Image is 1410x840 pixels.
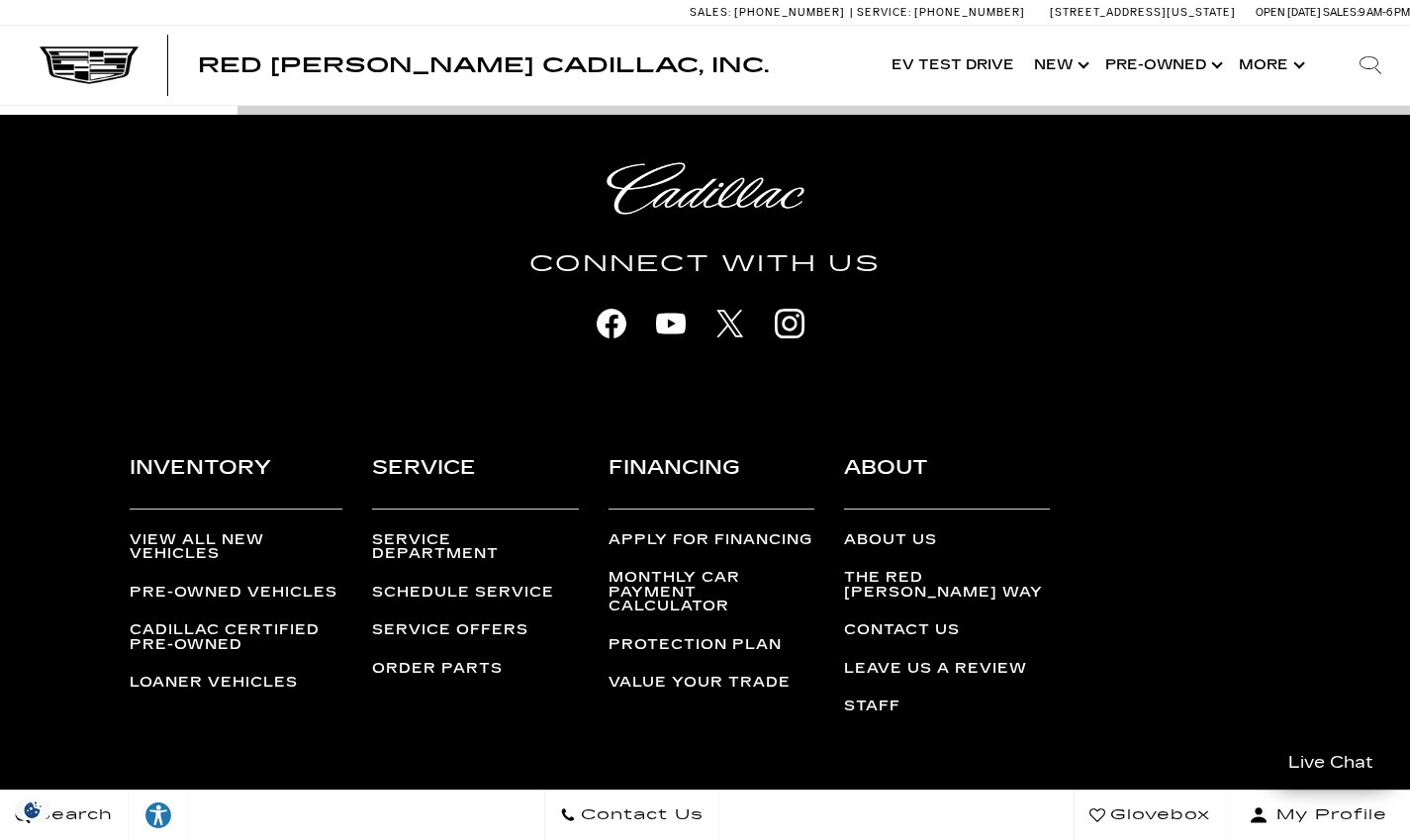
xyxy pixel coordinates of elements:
[844,571,1050,600] a: The Red [PERSON_NAME] Way
[1267,739,1395,786] a: Live Chat
[130,623,342,652] a: Cadillac Certified Pre-Owned
[198,55,769,75] a: Red [PERSON_NAME] Cadillac, Inc.
[844,451,1050,510] h3: About
[576,801,704,829] span: Contact Us
[372,662,578,676] a: Order Parts
[1095,26,1229,105] a: Pre-Owned
[1359,6,1410,19] span: 9 AM-6 PM
[130,451,342,510] h3: Inventory
[587,299,636,348] a: facebook
[1074,791,1226,840] a: Glovebox
[609,571,814,613] a: Monthly Car Payment Calculator
[765,299,814,348] a: instagram
[882,26,1024,105] a: EV Test Drive
[850,7,1030,18] a: Service: [PHONE_NUMBER]
[607,162,804,215] img: Cadillac Light Heritage Logo
[646,299,696,348] a: youtube
[844,533,1050,547] a: About Us
[857,6,911,19] span: Service:
[544,791,719,840] a: Contact Us
[1050,6,1236,19] a: [STREET_ADDRESS][US_STATE]
[734,6,845,19] span: [PHONE_NUMBER]
[844,623,1050,637] a: Contact Us
[67,162,1344,215] a: Cadillac Light Heritage Logo
[1226,791,1410,840] button: Open user profile menu
[10,799,55,820] div: Privacy Settings
[1269,801,1387,829] span: My Profile
[690,7,850,18] a: Sales: [PHONE_NUMBER]
[129,791,189,840] a: Explore your accessibility options
[609,676,814,690] a: Value Your Trade
[690,6,731,19] span: Sales:
[609,533,814,547] a: Apply for Financing
[198,53,769,77] span: Red [PERSON_NAME] Cadillac, Inc.
[130,533,342,562] a: View All New Vehicles
[609,451,814,510] h3: Financing
[844,700,1050,713] a: Staff
[1331,26,1410,105] div: Search
[844,662,1050,676] a: Leave Us a Review
[1323,6,1359,19] span: Sales:
[1256,6,1321,19] span: Open [DATE]
[1229,26,1311,105] button: More
[914,6,1025,19] span: [PHONE_NUMBER]
[129,800,188,830] div: Explore your accessibility options
[67,246,1344,282] h4: Connect With Us
[372,586,578,600] a: Schedule Service
[372,533,578,562] a: Service Department
[1024,26,1095,105] a: New
[705,299,755,348] a: X
[130,676,342,690] a: Loaner Vehicles
[372,623,578,637] a: Service Offers
[31,801,113,829] span: Search
[372,451,578,510] h3: Service
[609,638,814,652] a: Protection Plan
[40,47,139,84] img: Cadillac Dark Logo with Cadillac White Text
[130,586,342,600] a: Pre-Owned Vehicles
[1278,751,1383,774] span: Live Chat
[1105,801,1210,829] span: Glovebox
